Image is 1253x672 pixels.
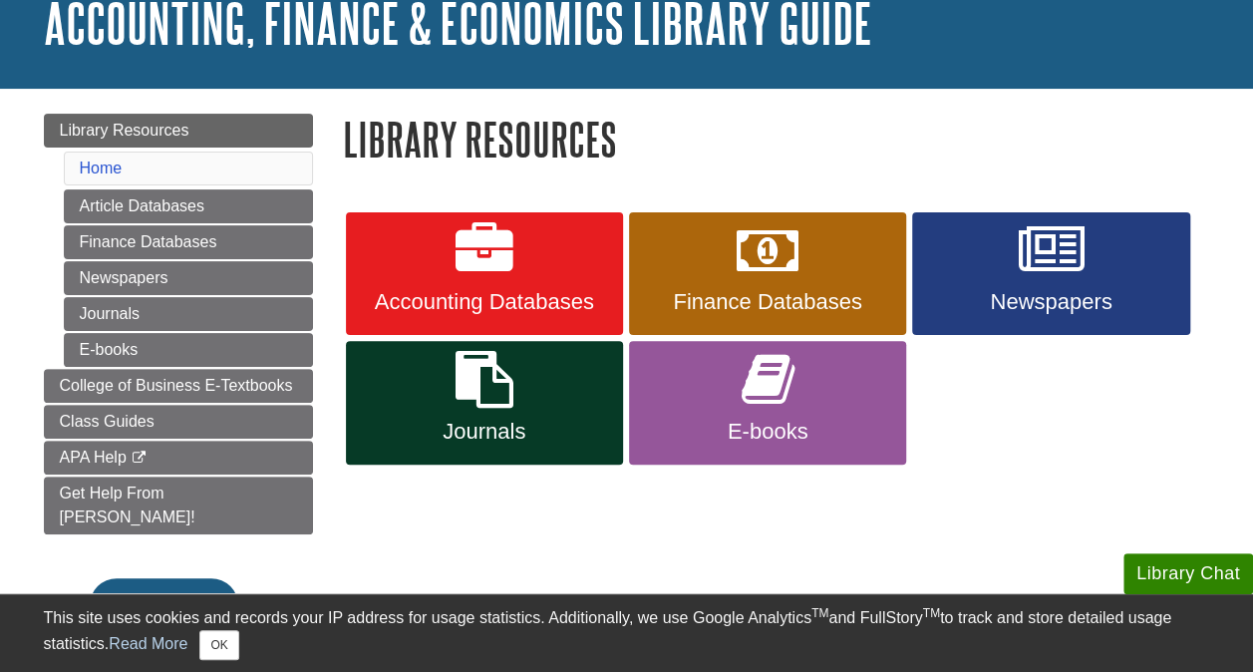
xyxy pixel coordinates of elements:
[44,606,1210,660] div: This site uses cookies and records your IP address for usage statistics. Additionally, we use Goo...
[923,606,940,620] sup: TM
[60,377,293,394] span: College of Business E-Textbooks
[64,297,313,331] a: Journals
[60,122,189,139] span: Library Resources
[44,441,313,475] a: APA Help
[64,261,313,295] a: Newspapers
[44,114,313,666] div: Guide Page Menu
[644,289,891,315] span: Finance Databases
[44,114,313,148] a: Library Resources
[64,333,313,367] a: E-books
[629,212,906,336] a: Finance Databases
[44,477,313,534] a: Get Help From [PERSON_NAME]!
[131,452,148,465] i: This link opens in a new window
[927,289,1174,315] span: Newspapers
[44,405,313,439] a: Class Guides
[361,289,608,315] span: Accounting Databases
[629,341,906,465] a: E-books
[361,419,608,445] span: Journals
[60,485,195,525] span: Get Help From [PERSON_NAME]!
[109,635,187,652] a: Read More
[343,114,1210,165] h1: Library Resources
[44,369,313,403] a: College of Business E-Textbooks
[199,630,238,660] button: Close
[1123,553,1253,594] button: Library Chat
[346,341,623,465] a: Journals
[64,225,313,259] a: Finance Databases
[60,413,155,430] span: Class Guides
[90,578,238,632] button: En español
[346,212,623,336] a: Accounting Databases
[60,449,127,466] span: APA Help
[811,606,828,620] sup: TM
[64,189,313,223] a: Article Databases
[80,160,123,176] a: Home
[912,212,1189,336] a: Newspapers
[644,419,891,445] span: E-books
